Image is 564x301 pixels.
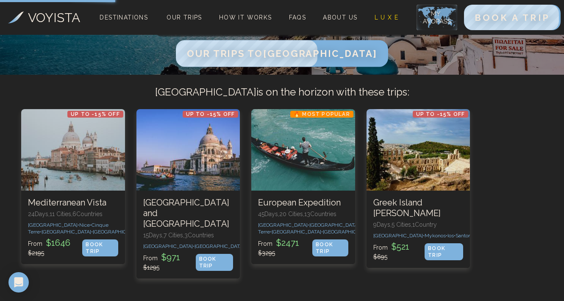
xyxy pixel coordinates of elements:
p: From [28,237,82,257]
swiper-slide: 1 / 4 [21,109,125,277]
span: $ 521 [389,242,411,252]
span: [GEOGRAPHIC_DATA] • [28,222,79,228]
button: Our Trips to[GEOGRAPHIC_DATA] [176,40,388,67]
h3: Greek Island [PERSON_NAME] [373,197,464,219]
p: 15 Days, 7 Cities, 3 Countr ies [143,231,233,239]
span: [GEOGRAPHIC_DATA] • [272,229,323,235]
span: [GEOGRAPHIC_DATA] • [143,243,194,249]
div: BOOK TRIP [425,243,463,260]
a: Our Trips [163,11,206,23]
p: Up to -15% OFF [67,111,123,118]
a: Mediterranean VistaUp to -15% OFFMediterranean Vista24Days,11 Cities,6Countries[GEOGRAPHIC_DATA]•... [21,109,125,264]
a: Our Trips to[GEOGRAPHIC_DATA] [181,51,383,59]
span: L U X E [375,14,399,21]
swiper-slide: 2 / 4 [136,109,240,291]
span: Our Trips [167,14,202,21]
swiper-slide: 3 / 4 [251,109,355,277]
span: [GEOGRAPHIC_DATA] • [93,229,144,235]
a: BOOK A TRIP [464,14,561,23]
img: My Account [417,5,457,30]
p: 45 Days, 20 Cities, 13 Countr ies [258,210,348,218]
span: [GEOGRAPHIC_DATA] • [258,222,309,228]
img: Voyista Logo [8,11,24,23]
h3: Mediterranean Vista [28,197,118,208]
span: About Us [323,14,357,21]
h3: [GEOGRAPHIC_DATA] and [GEOGRAPHIC_DATA] [143,197,233,229]
span: $ 1646 [44,238,72,248]
div: BOOK TRIP [82,239,118,256]
span: $ 1295 [143,264,159,271]
swiper-slide: 4 / 4 [367,109,470,281]
button: BOOK A TRIP [464,5,561,30]
span: FAQs [289,14,306,21]
span: Nice • [79,222,92,228]
span: Santorini • [456,233,477,239]
a: FAQs [286,11,310,23]
span: [GEOGRAPHIC_DATA] • [373,233,425,239]
span: Mykonos • [425,233,447,239]
span: $ 3295 [258,250,275,256]
span: Ios • [447,233,456,239]
a: Greek Island HopperUp to -15% OFFGreek Island [PERSON_NAME]9Days,5 Cities,1Country[GEOGRAPHIC_DAT... [367,109,470,268]
a: L U X E [371,11,402,23]
span: $ 2471 [274,238,301,248]
span: BOOK A TRIP [475,12,550,23]
span: $ 695 [373,253,387,260]
p: 24 Days, 11 Cities, 6 Countr ies [28,210,118,218]
p: Up to -15% OFF [413,111,469,118]
div: BOOK TRIP [312,239,348,256]
span: Our Trips to [GEOGRAPHIC_DATA] [187,48,377,59]
span: $ 971 [159,252,182,262]
span: [GEOGRAPHIC_DATA] • [42,229,93,235]
span: $ 2195 [28,250,44,256]
p: From [143,251,196,272]
a: European Expedition🔥 Most PopularEuropean Expedition45Days,20 Cities,13Countries[GEOGRAPHIC_DATA]... [251,109,355,264]
div: Open Intercom Messenger [8,272,29,293]
span: [GEOGRAPHIC_DATA] • [323,229,374,235]
span: [GEOGRAPHIC_DATA] • [309,222,361,228]
span: How It Works [219,14,272,21]
p: From [373,241,425,261]
a: Italy and GreeceUp to -15% OFF[GEOGRAPHIC_DATA] and [GEOGRAPHIC_DATA]15Days,7 Cities,3Countries[G... [136,109,240,278]
p: 🔥 Most Popular [290,111,353,118]
a: How It Works [216,11,275,23]
p: 9 Days, 5 Cities, 1 Countr y [373,220,464,229]
span: Destinations [96,11,151,36]
h3: VOYISTA [28,8,80,27]
div: BOOK TRIP [196,254,233,271]
a: VOYISTA [8,8,80,27]
a: About Us [320,11,361,23]
span: [GEOGRAPHIC_DATA] • [194,243,246,249]
h3: European Expedition [258,197,348,208]
p: From [258,237,312,257]
p: Up to -15% OFF [183,111,239,118]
